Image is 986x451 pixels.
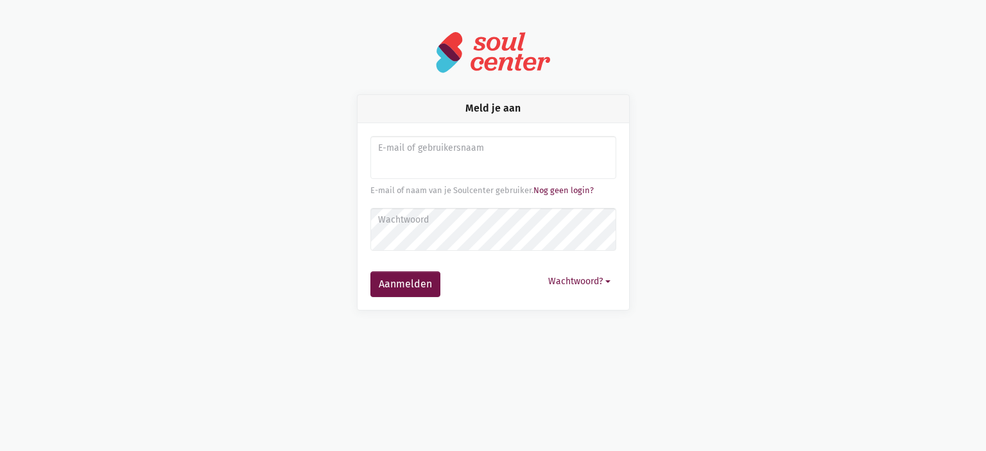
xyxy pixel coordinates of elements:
div: Meld je aan [358,95,629,123]
a: Nog geen login? [533,185,594,195]
button: Aanmelden [370,271,440,297]
label: E-mail of gebruikersnaam [378,141,607,155]
label: Wachtwoord [378,213,607,227]
button: Wachtwoord? [542,271,616,291]
form: Aanmelden [370,136,616,297]
div: E-mail of naam van je Soulcenter gebruiker. [370,184,616,197]
img: logo-soulcenter-full.svg [435,31,551,74]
